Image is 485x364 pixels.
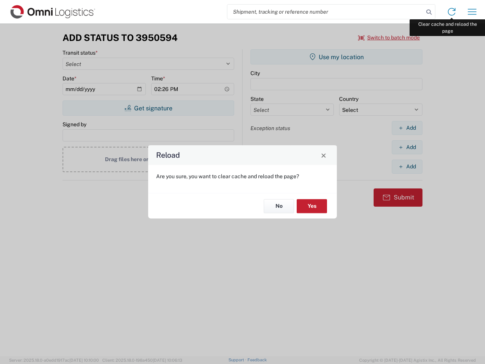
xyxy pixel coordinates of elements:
input: Shipment, tracking or reference number [227,5,424,19]
p: Are you sure, you want to clear cache and reload the page? [156,173,329,180]
h4: Reload [156,150,180,161]
button: Close [318,150,329,160]
button: No [264,199,294,213]
button: Yes [297,199,327,213]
